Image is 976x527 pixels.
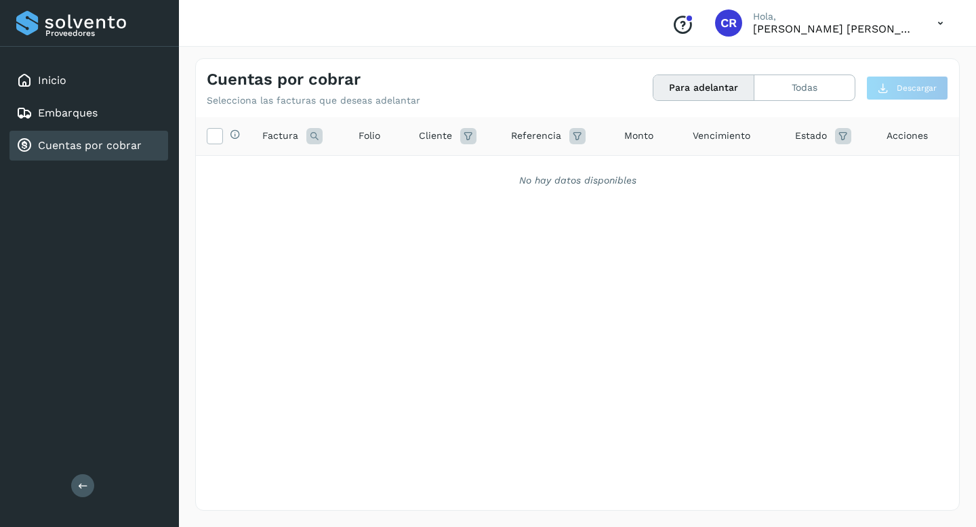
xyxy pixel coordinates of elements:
span: Cliente [419,129,452,143]
span: Descargar [897,82,937,94]
a: Cuentas por cobrar [38,139,142,152]
h4: Cuentas por cobrar [207,70,361,89]
span: Estado [795,129,827,143]
p: Selecciona las facturas que deseas adelantar [207,95,420,106]
span: Folio [359,129,380,143]
span: Monto [624,129,653,143]
a: Inicio [38,74,66,87]
p: CARLOS RODOLFO BELLI PEDRAZA [753,22,916,35]
p: Proveedores [45,28,163,38]
div: Embarques [9,98,168,128]
p: Hola, [753,11,916,22]
span: Factura [262,129,298,143]
div: Inicio [9,66,168,96]
button: Descargar [866,76,948,100]
button: Todas [754,75,855,100]
button: Para adelantar [653,75,754,100]
div: Cuentas por cobrar [9,131,168,161]
span: Referencia [511,129,561,143]
span: Vencimiento [693,129,750,143]
span: Acciones [887,129,928,143]
a: Embarques [38,106,98,119]
div: No hay datos disponibles [213,173,941,188]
